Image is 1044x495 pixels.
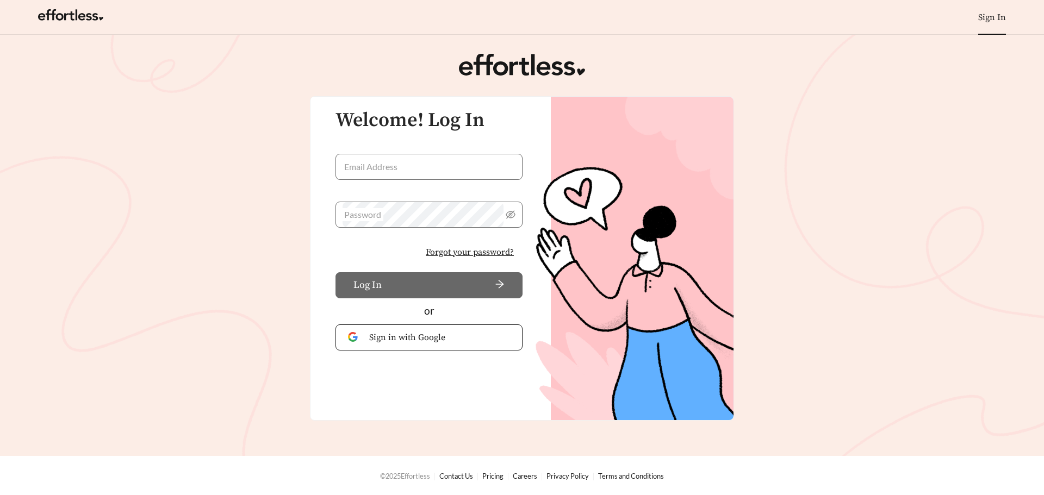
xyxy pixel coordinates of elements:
[417,241,523,264] button: Forgot your password?
[482,472,504,480] a: Pricing
[380,472,430,480] span: © 2025 Effortless
[335,110,523,131] h3: Welcome! Log In
[506,210,515,220] span: eye-invisible
[369,331,510,344] span: Sign in with Google
[426,246,514,259] span: Forgot your password?
[978,12,1006,23] a: Sign In
[439,472,473,480] a: Contact Us
[335,324,523,350] button: Sign in with Google
[598,472,664,480] a: Terms and Conditions
[348,332,361,342] img: Google Authentication
[335,303,523,319] div: or
[513,472,537,480] a: Careers
[546,472,589,480] a: Privacy Policy
[335,272,523,298] button: Log Inarrow-right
